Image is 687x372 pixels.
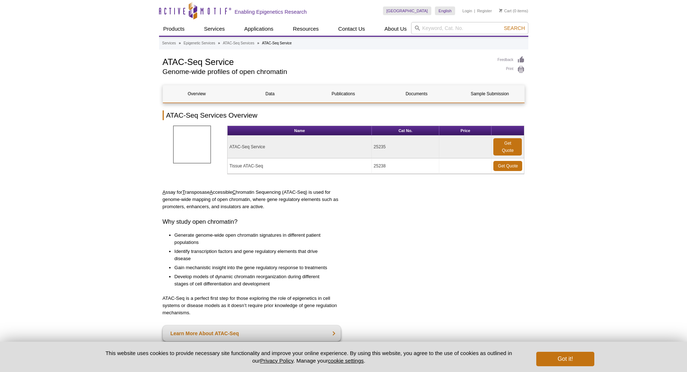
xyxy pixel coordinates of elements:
[328,358,364,364] button: cookie settings
[439,126,492,136] th: Price
[184,40,215,47] a: Epigenetic Services
[228,158,372,174] td: Tissue ATAC-Seq
[228,126,372,136] th: Name
[163,325,341,341] a: Learn More About ATAC-Seq
[163,295,341,316] p: ATAC-Seq is a perfect first step for those exploring the role of epigenetics in cell systems or d...
[179,41,181,45] li: »
[175,264,334,271] li: Gain mechanistic insight into the gene regulatory response to treatments
[411,22,528,34] input: Keyword, Cat. No.
[456,85,524,102] a: Sample Submission
[163,85,231,102] a: Overview
[175,273,334,288] li: Develop models of dynamic chromatin reorganization during different stages of cell differentiatio...
[163,218,341,226] h3: Why study open chromatin?
[372,158,439,174] td: 25238
[498,66,525,74] a: Print
[93,349,525,364] p: This website uses cookies to provide necessary site functionality and improve your online experie...
[163,189,166,195] u: A
[163,69,490,75] h2: Genome-wide profiles of open chromatin
[372,136,439,158] td: 25235
[200,22,229,36] a: Services
[162,40,176,47] a: Services
[309,85,377,102] a: Publications
[210,189,213,195] u: A
[218,41,220,45] li: »
[435,6,455,15] a: English
[235,9,307,15] h2: Enabling Epigenetics Research
[372,126,439,136] th: Cat No.
[240,22,278,36] a: Applications
[262,41,292,45] li: ATAC-Seq Service
[499,9,502,12] img: Your Cart
[493,138,522,156] a: Get Quote
[163,110,525,120] h2: ATAC-Seq Services Overview
[159,22,189,36] a: Products
[232,189,236,195] u: C
[383,85,450,102] a: Documents
[380,22,411,36] a: About Us
[163,189,341,210] p: ssay for ransposase ccessible hromatin Sequencing (ATAC-Seq) is used for genome-wide mapping of o...
[175,248,334,262] li: Identify transcription factors and gene regulatory elements that drive disease
[257,41,259,45] li: »
[462,8,472,13] a: Login
[504,25,525,31] span: Search
[175,232,334,246] li: Generate genome-wide open chromatin signatures in different patient populations
[182,189,185,195] u: T
[498,56,525,64] a: Feedback
[223,40,254,47] a: ATAC-Seq Services
[499,6,528,15] li: (0 items)
[502,25,527,31] button: Search
[383,6,432,15] a: [GEOGRAPHIC_DATA]
[260,358,293,364] a: Privacy Policy
[334,22,369,36] a: Contact Us
[236,85,304,102] a: Data
[228,136,372,158] td: ATAC-Seq Service
[474,6,475,15] li: |
[163,56,490,67] h1: ATAC-Seq Service
[499,8,512,13] a: Cart
[173,126,211,163] img: ATAC-SeqServices
[477,8,492,13] a: Register
[536,352,594,366] button: Got it!
[493,161,522,171] a: Get Quote
[289,22,323,36] a: Resources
